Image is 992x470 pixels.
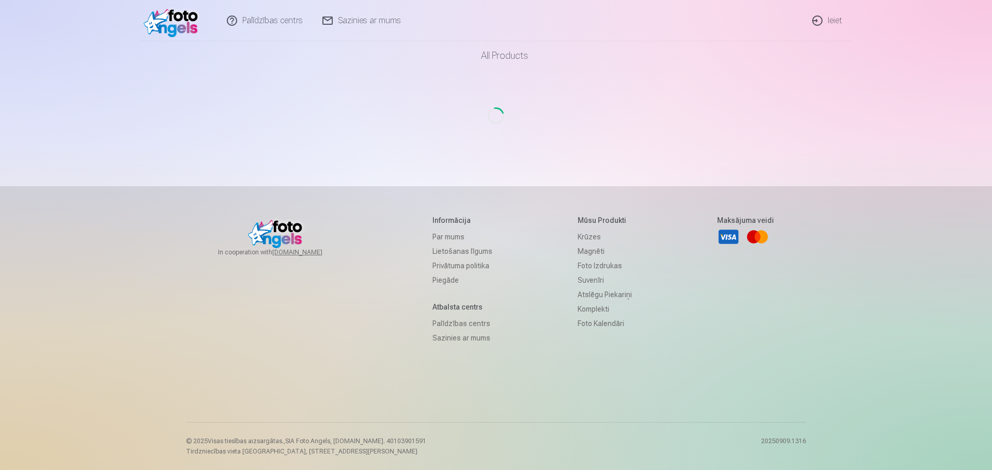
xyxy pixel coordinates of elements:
[285,437,426,445] span: SIA Foto Angels, [DOMAIN_NAME]. 40103901591
[432,258,492,273] a: Privātuma politika
[432,230,492,244] a: Par mums
[578,302,632,316] a: Komplekti
[432,316,492,331] a: Palīdzības centrs
[186,447,426,456] p: Tirdzniecības vieta [GEOGRAPHIC_DATA], [STREET_ADDRESS][PERSON_NAME]
[578,316,632,331] a: Foto kalendāri
[578,230,632,244] a: Krūzes
[717,215,774,225] h5: Maksājuma veidi
[717,225,740,248] a: Visa
[272,248,347,256] a: [DOMAIN_NAME]
[186,437,426,445] p: © 2025 Visas tiesības aizsargātas. ,
[578,244,632,258] a: Magnēti
[578,215,632,225] h5: Mūsu produkti
[578,287,632,302] a: Atslēgu piekariņi
[144,4,203,37] img: /fa1
[746,225,769,248] a: Mastercard
[578,273,632,287] a: Suvenīri
[452,41,540,70] a: All products
[432,331,492,345] a: Sazinies ar mums
[432,244,492,258] a: Lietošanas līgums
[578,258,632,273] a: Foto izdrukas
[761,437,806,456] p: 20250909.1316
[432,273,492,287] a: Piegāde
[432,302,492,312] h5: Atbalsta centrs
[218,248,347,256] span: In cooperation with
[432,215,492,225] h5: Informācija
